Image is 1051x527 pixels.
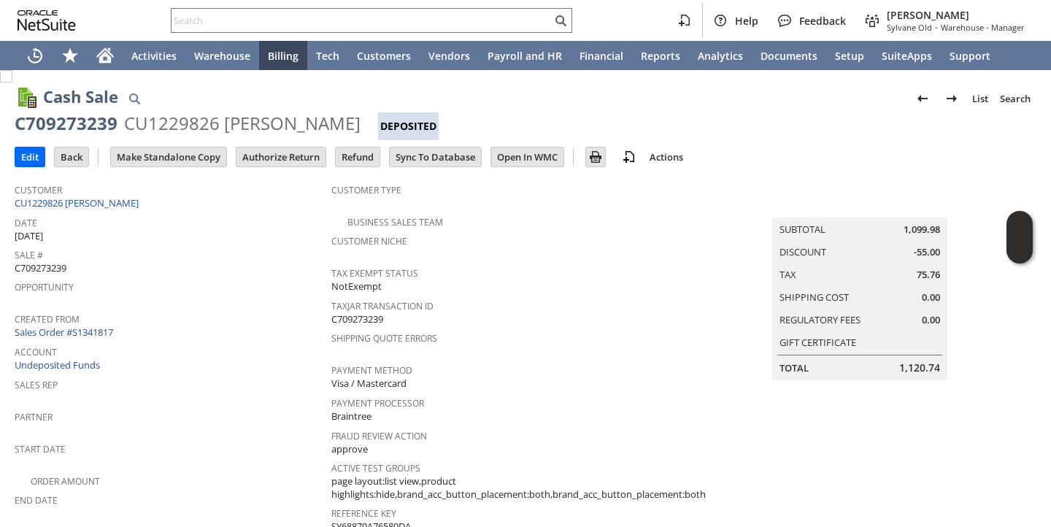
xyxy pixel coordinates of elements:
a: Shipping Cost [779,291,849,304]
a: Opportunity [15,281,74,293]
a: TaxJar Transaction ID [331,300,434,312]
a: Tax Exempt Status [331,267,418,280]
span: Warehouse - Manager [941,22,1025,33]
svg: Search [552,12,569,29]
caption: Summary [772,194,947,218]
span: Analytics [698,49,743,63]
a: Sale # [15,249,43,261]
a: Sales Order #S1341817 [15,326,117,339]
a: Customer Type [331,184,401,196]
a: Customers [348,41,420,70]
a: Setup [826,41,873,70]
a: Start Date [15,443,66,455]
span: - [935,22,938,33]
a: Tax [779,268,796,281]
div: Deposited [378,112,439,140]
a: Partner [15,411,53,423]
span: Financial [580,49,623,63]
a: Shipping Quote Errors [331,332,437,345]
a: Billing [259,41,307,70]
a: CU1229826 [PERSON_NAME] [15,196,142,209]
input: Make Standalone Copy [111,147,226,166]
a: Activities [123,41,185,70]
input: Edit [15,147,45,166]
a: Account [15,346,57,358]
span: C709273239 [331,312,383,326]
a: Support [941,41,999,70]
input: Sync To Database [390,147,481,166]
a: Regulatory Fees [779,313,861,326]
a: Business Sales Team [347,216,443,228]
div: C709273239 [15,112,118,135]
span: Feedback [799,14,846,28]
span: Oracle Guided Learning Widget. To move around, please hold and drag [1006,238,1033,264]
svg: Recent Records [26,47,44,64]
span: Payroll and HR [488,49,562,63]
img: Previous [914,90,931,107]
a: Discount [779,245,826,258]
span: Braintree [331,409,371,423]
h1: Cash Sale [43,85,118,109]
input: Back [55,147,88,166]
span: Vendors [428,49,470,63]
a: Vendors [420,41,479,70]
span: [DATE] [15,229,43,243]
a: Recent Records [18,41,53,70]
a: Search [994,87,1036,110]
a: Date [15,217,37,229]
a: Documents [752,41,826,70]
span: Activities [131,49,177,63]
span: NotExempt [331,280,382,293]
a: Order Amount [31,475,100,488]
a: Reference Key [331,507,396,520]
a: List [966,87,994,110]
img: add-record.svg [620,148,638,166]
img: Next [943,90,960,107]
span: Billing [268,49,299,63]
img: Print [587,148,604,166]
a: Total [779,361,809,374]
div: CU1229826 [PERSON_NAME] [124,112,361,135]
span: 1,120.74 [899,361,940,375]
span: Setup [835,49,864,63]
a: End Date [15,494,58,507]
iframe: Click here to launch Oracle Guided Learning Help Panel [1006,211,1033,263]
span: Documents [761,49,817,63]
div: Shortcuts [53,41,88,70]
span: Tech [316,49,339,63]
a: Actions [644,150,689,164]
a: Payroll and HR [479,41,571,70]
a: Active Test Groups [331,462,420,474]
a: Home [88,41,123,70]
a: Gift Certificate [779,336,856,349]
svg: Home [96,47,114,64]
svg: Shortcuts [61,47,79,64]
input: Search [172,12,552,29]
a: Warehouse [185,41,259,70]
span: Customers [357,49,411,63]
a: Fraud Review Action [331,430,427,442]
span: C709273239 [15,261,66,275]
a: Reports [632,41,689,70]
span: 0.00 [922,291,940,304]
span: 1,099.98 [904,223,940,236]
a: Undeposited Funds [15,358,100,372]
input: Refund [336,147,380,166]
span: Warehouse [194,49,250,63]
a: Financial [571,41,632,70]
span: 75.76 [917,268,940,282]
span: 0.00 [922,313,940,327]
img: Quick Find [126,90,143,107]
a: Customer Niche [331,235,407,247]
span: Support [950,49,990,63]
a: Created From [15,313,80,326]
a: Subtotal [779,223,825,236]
span: [PERSON_NAME] [887,8,1025,22]
span: Reports [641,49,680,63]
a: Payment Method [331,364,412,377]
span: SuiteApps [882,49,932,63]
span: Visa / Mastercard [331,377,407,391]
span: Sylvane Old [887,22,932,33]
span: page layout:list view,product highlights:hide,brand_acc_button_placement:both,brand_acc_button_pl... [331,474,706,501]
a: Analytics [689,41,752,70]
